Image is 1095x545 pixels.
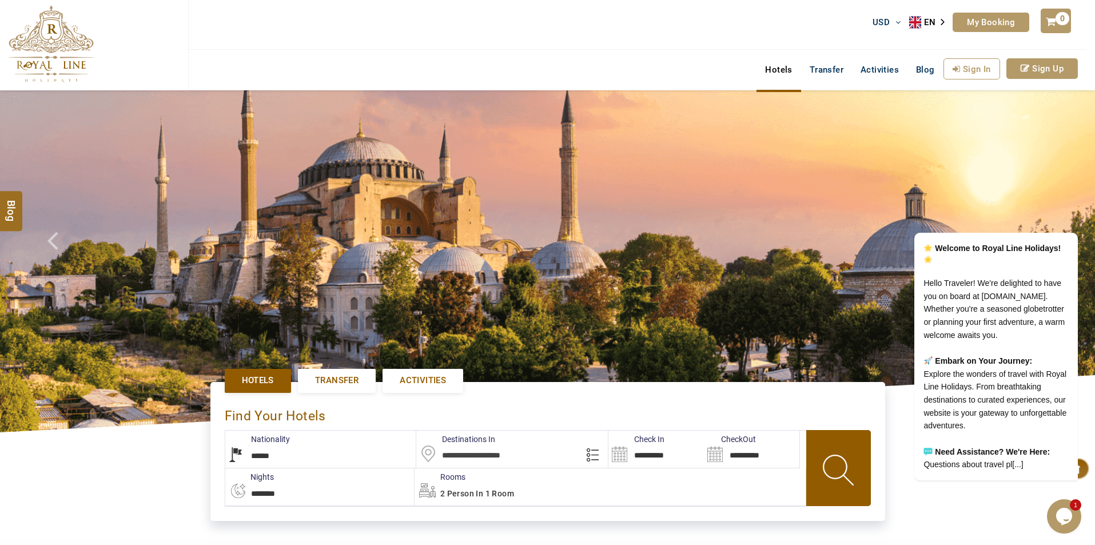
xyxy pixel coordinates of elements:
[225,433,290,445] label: Nationality
[909,14,953,31] a: EN
[416,433,495,445] label: Destinations In
[1006,58,1078,79] a: Sign Up
[298,369,376,392] a: Transfer
[608,433,664,445] label: Check In
[907,58,943,81] a: Blog
[225,396,871,430] div: Find Your Hotels
[400,375,446,387] span: Activities
[225,471,274,483] label: nights
[909,14,953,31] div: Language
[756,58,801,81] a: Hotels
[1041,9,1070,33] a: 0
[1056,12,1069,25] span: 0
[953,13,1029,32] a: My Booking
[801,58,852,81] a: Transfer
[878,126,1084,494] iframe: chat widget
[943,58,1000,79] a: Sign In
[909,14,953,31] aside: Language selected: English
[33,90,87,432] a: Check next prev
[873,17,890,27] span: USD
[1047,499,1084,534] iframe: chat widget
[704,433,756,445] label: CheckOut
[1040,90,1095,432] a: Check next image
[225,369,291,392] a: Hotels
[383,369,463,392] a: Activities
[852,58,907,81] a: Activities
[4,200,19,209] span: Blog
[315,375,359,387] span: Transfer
[9,5,94,82] img: The Royal Line Holidays
[415,471,465,483] label: Rooms
[704,431,799,468] input: Search
[916,65,935,75] span: Blog
[242,375,274,387] span: Hotels
[608,431,704,468] input: Search
[440,489,514,498] span: 2 Person in 1 Room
